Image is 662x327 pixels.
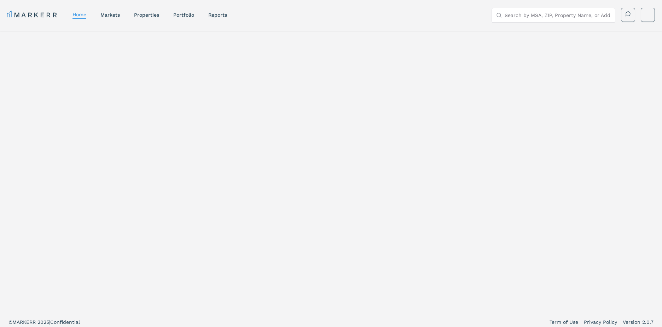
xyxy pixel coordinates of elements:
span: Confidential [50,319,80,325]
span: © [8,319,12,325]
a: markets [100,12,120,18]
a: home [72,12,86,17]
input: Search by MSA, ZIP, Property Name, or Address [505,8,611,22]
a: properties [134,12,159,18]
span: MARKERR [12,319,37,325]
a: Version 2.0.7 [623,319,654,326]
a: MARKERR [7,10,58,20]
span: 2025 | [37,319,50,325]
a: Portfolio [173,12,194,18]
a: Term of Use [550,319,578,326]
a: reports [208,12,227,18]
a: Privacy Policy [584,319,617,326]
